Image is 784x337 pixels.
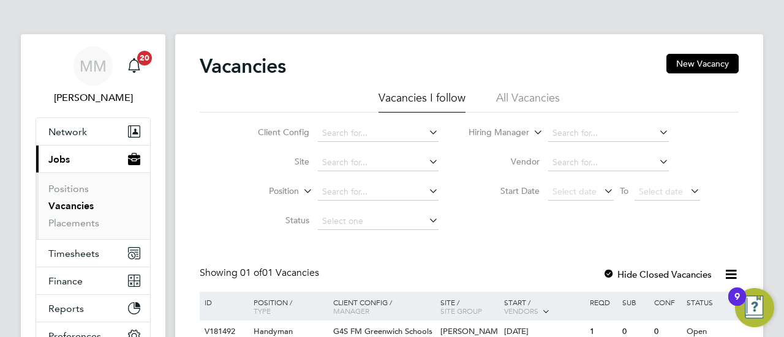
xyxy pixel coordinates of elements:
input: Search for... [548,154,669,171]
button: Open Resource Center, 9 new notifications [735,288,774,327]
div: Conf [651,292,683,313]
div: Sub [619,292,651,313]
span: Select date [639,186,683,197]
label: Hide Closed Vacancies [603,268,712,280]
span: Finance [48,275,83,287]
span: 01 Vacancies [240,267,319,279]
label: Hiring Manager [459,127,529,139]
a: MM[PERSON_NAME] [36,46,151,105]
input: Search for... [318,183,439,201]
div: Client Config / [330,292,437,321]
span: Vendors [504,306,538,316]
label: Client Config [239,127,309,138]
a: Placements [48,217,99,229]
button: Jobs [36,146,150,172]
button: Finance [36,267,150,294]
span: Select date [552,186,597,197]
div: Showing [200,267,322,280]
div: Jobs [36,172,150,239]
div: ID [202,292,244,313]
div: Reqd [587,292,619,313]
div: [DATE] [504,327,584,337]
button: Network [36,118,150,145]
label: Start Date [469,185,540,196]
label: Vendor [469,156,540,167]
label: Status [239,215,309,226]
div: Status [684,292,737,313]
h2: Vacancies [200,54,286,78]
li: All Vacancies [496,91,560,113]
span: To [616,183,632,199]
span: Type [254,306,271,316]
button: Timesheets [36,240,150,267]
a: Vacancies [48,200,94,212]
div: Position / [244,292,330,321]
span: 01 of [240,267,262,279]
div: 9 [734,297,740,313]
a: 20 [122,46,146,86]
span: MM [80,58,107,74]
span: Network [48,126,87,138]
div: Start / [501,292,587,322]
span: 20 [137,51,152,65]
input: Search for... [318,154,439,171]
button: Reports [36,295,150,322]
input: Search for... [548,125,669,142]
label: Position [228,185,299,198]
span: Handyman [254,326,293,336]
a: Positions [48,183,89,194]
span: Monique Maussant [36,91,151,105]
input: Search for... [318,125,439,142]
span: Manager [333,306,369,316]
li: Vacancies I follow [379,91,466,113]
div: Site / [437,292,502,321]
button: New Vacancy [666,54,739,73]
input: Select one [318,213,439,230]
span: Reports [48,303,84,314]
span: Site Group [440,306,482,316]
label: Site [239,156,309,167]
span: Jobs [48,154,70,165]
span: Timesheets [48,248,99,259]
